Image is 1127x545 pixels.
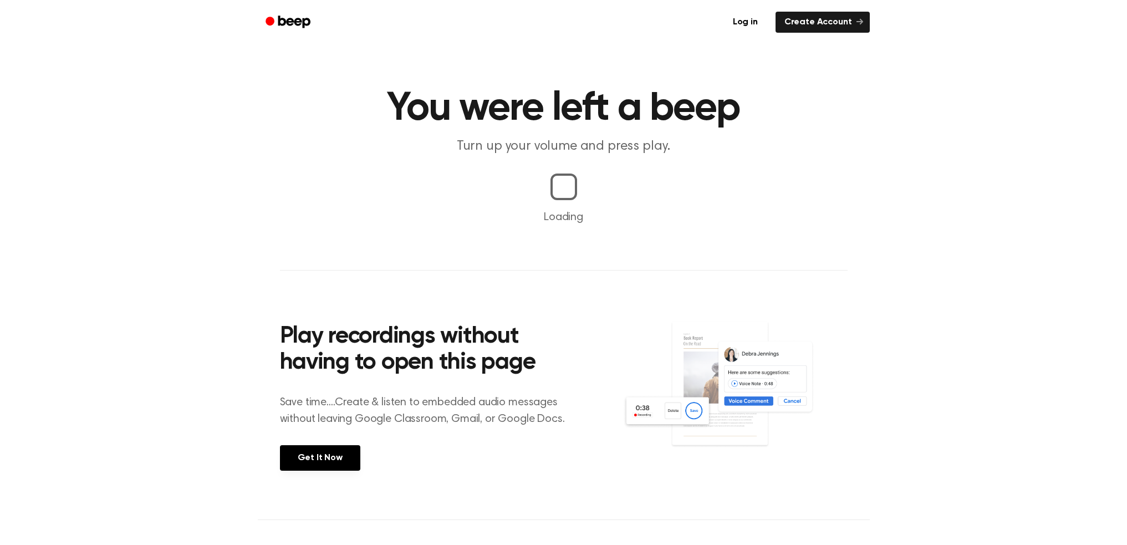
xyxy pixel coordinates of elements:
[258,12,320,33] a: Beep
[13,209,1114,226] p: Loading
[280,394,579,427] p: Save time....Create & listen to embedded audio messages without leaving Google Classroom, Gmail, ...
[722,9,769,35] a: Log in
[280,89,848,129] h1: You were left a beep
[776,12,870,33] a: Create Account
[280,324,579,376] h2: Play recordings without having to open this page
[280,445,360,471] a: Get It Now
[623,320,847,470] img: Voice Comments on Docs and Recording Widget
[351,137,777,156] p: Turn up your volume and press play.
